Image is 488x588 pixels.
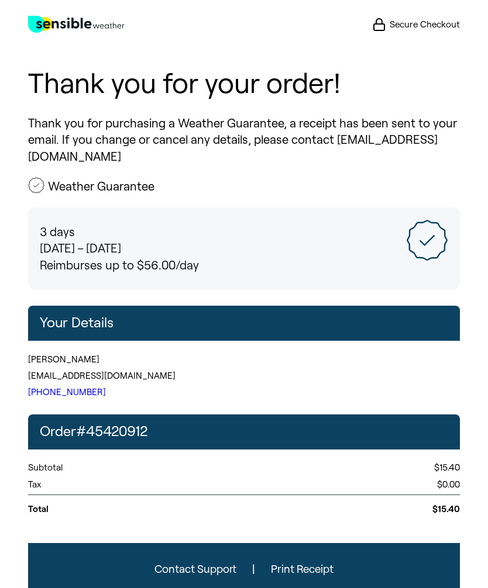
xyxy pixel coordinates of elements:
[432,503,460,514] strong: $15.40
[28,115,460,165] p: Thank you for purchasing a Weather Guarantee, a receipt has been sent to your email. If you chang...
[434,461,460,473] p: $15.40
[28,369,460,382] p: [EMAIL_ADDRESS][DOMAIN_NAME]
[139,555,252,583] button: Contact Support
[437,478,460,490] p: $0.00
[28,68,460,99] h1: Thank you for your order!
[28,306,460,341] h2: Your Details
[255,555,349,583] button: Print Receipt
[28,478,41,490] p: Tax
[28,414,460,450] h2: Order # 45420912
[48,178,154,195] h2: Weather Guarantee
[390,18,460,30] span: Secure Checkout
[40,257,448,274] p: Reimburses up to $56.00/day
[40,224,448,241] p: 3 days
[40,240,448,257] p: [DATE] – [DATE]
[28,387,106,397] a: [PHONE_NUMBER]
[28,461,63,473] p: Subtotal
[28,353,460,365] p: [PERSON_NAME]
[28,503,49,514] strong: Total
